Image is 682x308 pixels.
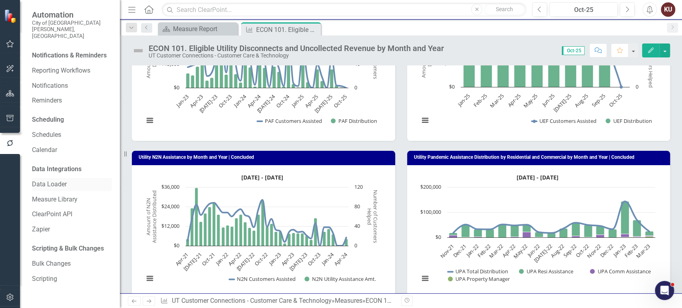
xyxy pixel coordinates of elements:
[265,117,322,124] text: PAF Customers Assisted
[244,222,247,246] path: May-22, 14,523.02. N2N Utility Assistance Amt..
[256,25,319,35] div: ECON 101. Eligible Utility Disconnects and Uncollected Revenue by Month and Year
[584,225,592,237] path: Oct-22, 48,700.08. UPA Resi Assistance.
[217,214,220,246] path: Nov-21, 19,111.21. N2N Utility Assistance Amt..
[255,93,277,115] text: [DATE]-24
[354,84,357,91] text: 0
[312,275,376,282] text: N2N Utility Assistance Amt.
[451,199,650,234] g: UPA Total Distribution, series 1 of 4. Line with 17 data points.
[225,75,228,88] path: Sep-23, 8,600.71. PAF Distribution.
[473,229,482,237] path: Jan-22, 30,407.04. UPA Resi Assistance.
[420,208,441,215] text: $100,000
[174,84,179,91] text: $0
[449,233,457,235] path: Nov-21, 9,044.83. UPA Resi Assistance.
[596,235,604,237] path: Nov-22, 9,903.36. UPA Comm Assistance.
[174,93,190,109] text: Jan-23
[549,2,618,17] button: Oct-25
[140,13,387,133] div: Chart. Highcharts interactive chart.
[645,236,653,237] path: Mar-23, 4,721.72. UPA Property Manager.
[200,251,216,267] text: Oct-21
[145,27,158,78] text: Amount of Assistance Distrubuted
[354,203,360,210] text: 80
[306,251,322,267] text: Oct-23
[539,117,597,124] text: UEF Customers Assisted
[32,115,64,124] div: Scheduling
[235,251,256,272] text: [DATE]-22
[32,10,112,20] span: Automation
[32,146,112,155] a: Calendar
[280,251,296,267] text: Apr-23
[32,274,112,284] a: Scripting
[161,203,179,210] text: $24,000
[598,46,610,87] path: Sep-25, 35,152.68. UEF Distribution.
[366,297,599,304] div: ECON 101. Eligible Utility Disconnects and Uncollected Revenue by Month and Year
[292,233,295,246] path: Apr-23, 7,950.78. N2N Utility Assistance Amt..
[191,75,195,88] path: Feb-23, 8,021.09. PAF Distribution.
[253,251,269,267] text: Oct-22
[266,251,282,267] text: Jan-23
[354,183,363,190] text: 120
[32,20,112,39] small: City of [GEOGRAPHIC_DATA][PERSON_NAME], [GEOGRAPHIC_DATA]
[161,222,179,229] text: $12,000
[331,118,377,124] button: Show PAF Distribution
[32,51,107,60] div: Notifications & Reminders
[303,93,319,109] text: Apr-25
[195,188,198,246] path: Jun-21, 35,748.07. N2N Utility Assistance Amt..
[32,130,112,140] a: Schedules
[149,53,444,59] div: UT Customer Connections - Customer Care & Technology
[198,93,219,114] text: [DATE]-23
[532,118,597,124] button: Show UEF Customers Assisted
[288,251,309,272] text: [DATE]-23
[32,210,112,219] a: ClearPoint API
[161,183,179,190] text: $36,000
[608,229,616,237] path: Dec-22, 32,681.99. UPA Resi Assistance.
[620,234,629,237] path: Jan-23, 11,343.86. UPA Comm Assistance.
[366,190,379,243] text: Number of Customers Helped
[4,9,18,23] img: ClearPoint Strategy
[525,243,541,259] text: Jun-22
[415,13,659,133] svg: Interactive chart
[32,259,112,269] a: Bulk Changes
[420,115,431,126] button: View chart menu, Chart
[415,13,662,133] div: Chart. Highcharts interactive chart.
[304,276,376,282] button: Show N2N Utility Assistance Amt.
[32,195,112,204] a: Measure Library
[140,171,384,291] svg: Interactive chart
[210,78,214,88] path: Jun-23, 6,553.86. PAF Distribution.
[296,233,300,246] path: May-23, 7,675.64. N2N Utility Assistance Amt..
[597,268,650,275] text: UPA Comm Assistance
[338,117,377,124] text: PAF Distribution
[162,3,526,17] input: Search ClearPoint...
[235,218,238,246] path: Mar-22, 16,922.24. N2N Utility Assistance Amt..
[632,220,641,236] path: Feb-23, 65,615.78. UPA Resi Assistance.
[521,92,539,109] text: May-25
[305,235,308,246] path: Jul-23, 6,333.05. N2N Utility Assistance Amt..
[455,92,471,108] text: Jan-25
[590,92,606,109] text: Sep-25
[488,92,505,109] text: Mar-25
[561,243,578,259] text: Sep-22
[619,85,622,89] path: Oct-25, 0. UEF Customers Assisted.
[636,83,638,90] text: 0
[511,243,529,260] text: May-22
[552,5,615,15] div: Oct-25
[174,251,190,267] text: Apr-21
[229,276,296,282] button: Show N2N Customers Assisted
[485,229,494,237] path: Feb-22, 32,363.03. UPA Resi Assistance.
[208,207,211,246] path: Sep-21, 23,966.21. N2N Utility Assistance Amt..
[258,63,262,88] path: Apr-24, 16,205.39. PAF Distribution.
[420,26,433,78] text: Amount of Assistance Distrubuted
[475,243,492,259] text: Feb-22
[565,50,576,87] path: Jul-25, 31,884.58. UEF Distribution.
[611,243,627,259] text: Jan-23
[237,275,296,282] text: N2N Customers Assisted
[226,225,229,246] path: Jan-22, 12,516.12. N2N Utility Assistance Amt..
[139,155,391,160] h3: Utility N2N Assistance by Month and Year | Concluded
[354,242,357,249] text: 0
[241,174,283,181] text: [DATE] - [DATE]
[144,115,155,126] button: View chart menu, Chart
[574,243,590,259] text: Oct-22
[598,243,614,259] text: Dec-22
[548,46,559,87] path: Jun-25, 35,626.21. UEF Distribution.
[420,273,431,284] button: View chart menu, November 2021 - March 2023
